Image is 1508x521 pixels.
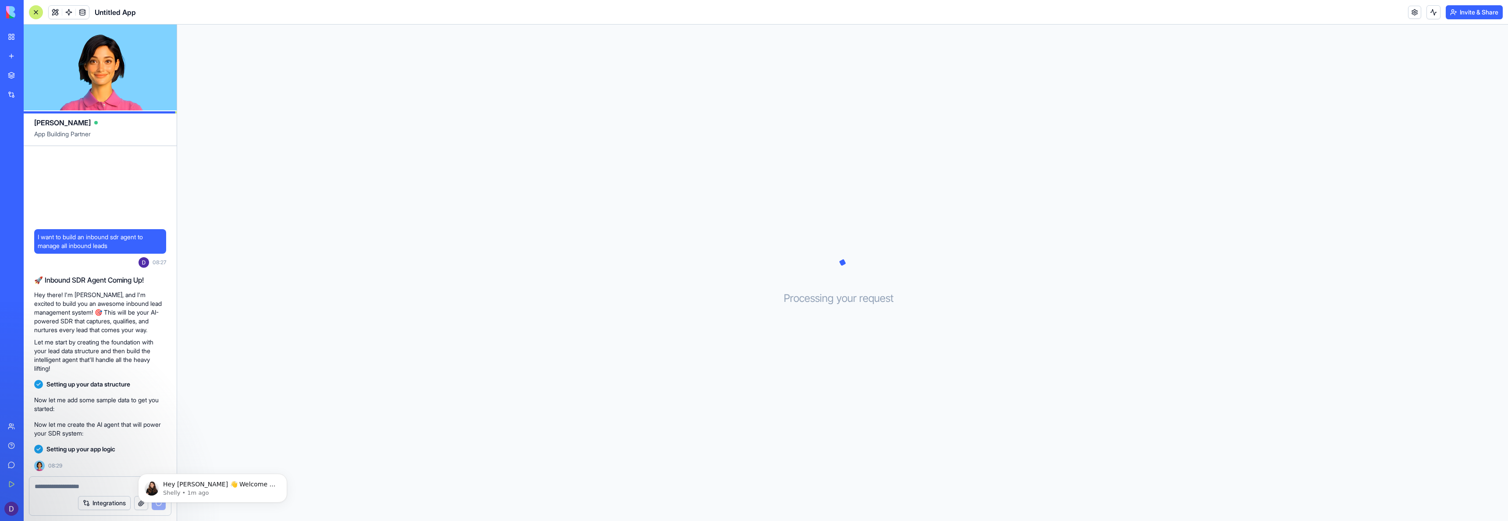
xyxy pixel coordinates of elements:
img: ACg8ocIi9Dcl7p-OO2M_AT-Cn-Nw_OL53VGfpiw9XZQPq6sSnBF60Q=s96-c [4,502,18,516]
span: Setting up your app logic [46,445,115,454]
span: [PERSON_NAME] [34,117,91,128]
button: Integrations [78,496,131,510]
span: Untitled App [95,7,136,18]
span: I want to build an inbound sdr agent to manage all inbound leads [38,233,163,250]
iframe: Intercom notifications message [125,455,300,517]
img: ACg8ocIi9Dcl7p-OO2M_AT-Cn-Nw_OL53VGfpiw9XZQPq6sSnBF60Q=s96-c [139,257,149,268]
p: Hey there! I'm [PERSON_NAME], and I'm excited to build you an awesome inbound lead management sys... [34,291,166,334]
h3: Processing your request [784,291,902,305]
p: Now let me create the AI agent that will power your SDR system: [34,420,166,438]
span: 08:27 [153,259,166,266]
p: Now let me add some sample data to get you started: [34,396,166,413]
button: Invite & Share [1446,5,1503,19]
span: App Building Partner [34,130,166,145]
span: Setting up your data structure [46,380,130,389]
h2: 🚀 Inbound SDR Agent Coming Up! [34,275,166,285]
p: Let me start by creating the foundation with your lead data structure and then build the intellig... [34,338,166,373]
img: Ella_00000_wcx2te.png [34,461,45,471]
img: logo [6,6,60,18]
span: 08:29 [48,462,62,469]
